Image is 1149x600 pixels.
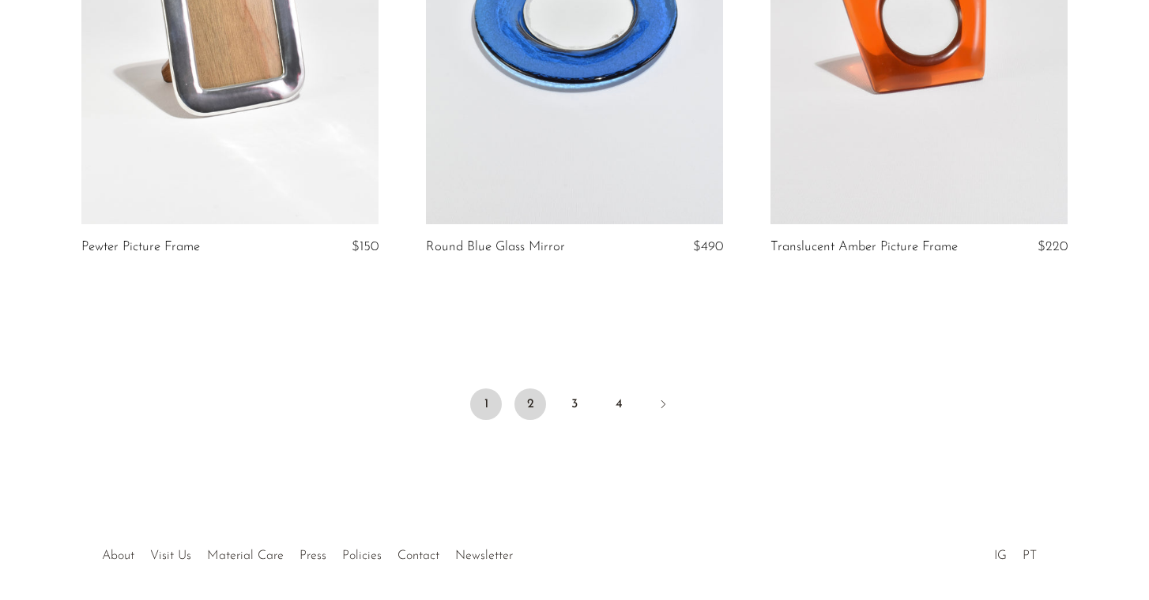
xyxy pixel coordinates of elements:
[994,549,1007,562] a: IG
[102,549,134,562] a: About
[94,537,521,567] ul: Quick links
[603,388,635,420] a: 4
[1023,549,1037,562] a: PT
[207,549,284,562] a: Material Care
[397,549,439,562] a: Contact
[426,240,565,254] a: Round Blue Glass Mirror
[514,388,546,420] a: 2
[693,240,723,253] span: $490
[559,388,590,420] a: 3
[342,549,382,562] a: Policies
[1038,240,1068,253] span: $220
[299,549,326,562] a: Press
[770,240,958,254] a: Translucent Amber Picture Frame
[150,549,191,562] a: Visit Us
[986,537,1045,567] ul: Social Medias
[647,388,679,423] a: Next
[81,240,200,254] a: Pewter Picture Frame
[352,240,379,253] span: $150
[470,388,502,420] span: 1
